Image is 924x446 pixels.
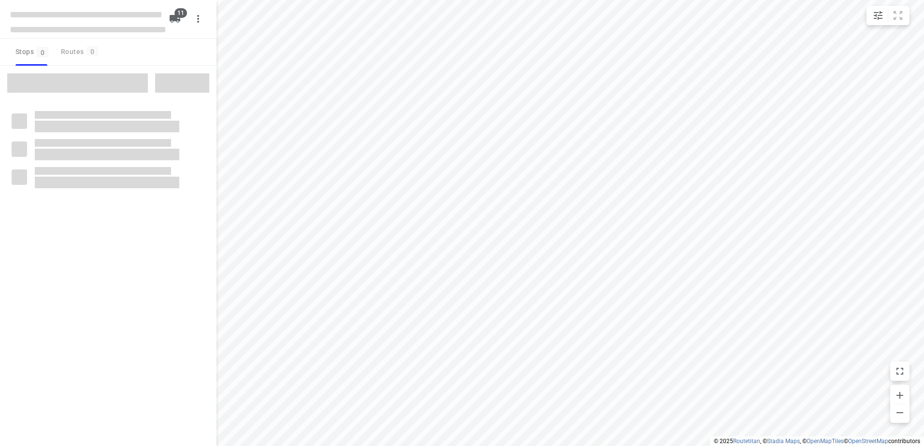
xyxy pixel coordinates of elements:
[866,6,910,25] div: small contained button group
[714,438,920,445] li: © 2025 , © , © © contributors
[733,438,760,445] a: Routetitan
[868,6,888,25] button: Map settings
[767,438,800,445] a: Stadia Maps
[807,438,844,445] a: OpenMapTiles
[848,438,888,445] a: OpenStreetMap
